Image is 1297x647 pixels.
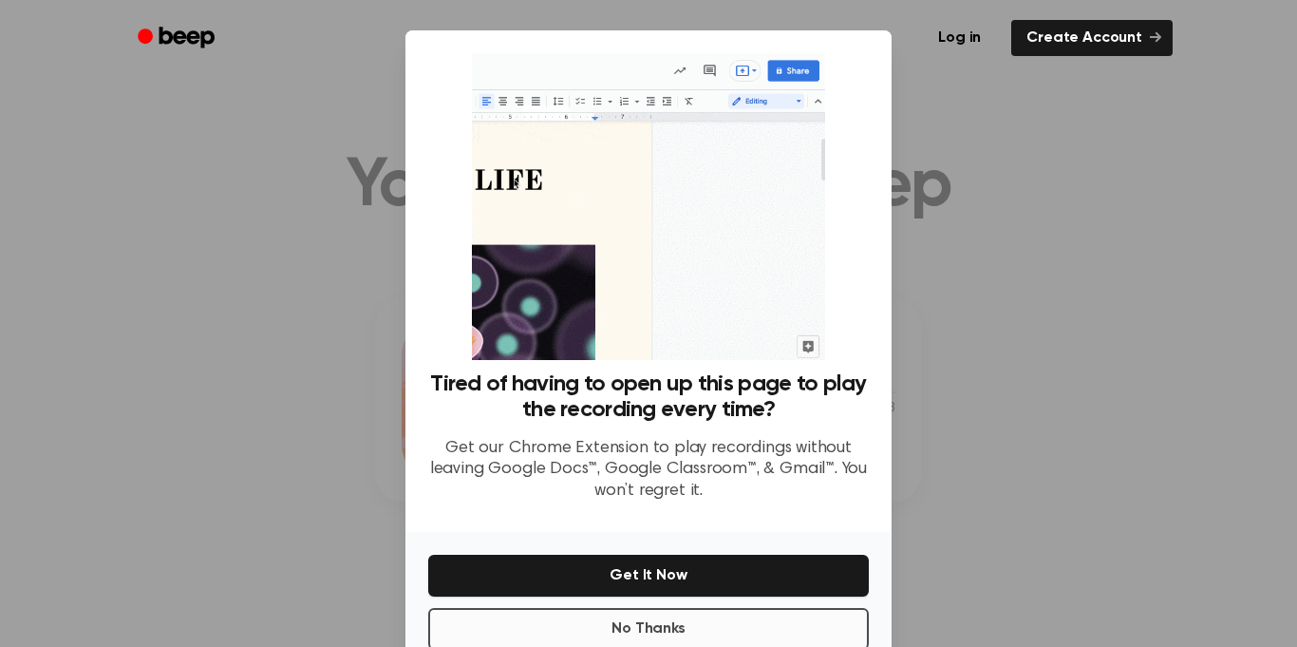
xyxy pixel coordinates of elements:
[428,555,869,597] button: Get It Now
[1011,20,1173,56] a: Create Account
[472,53,824,360] img: Beep extension in action
[428,438,869,503] p: Get our Chrome Extension to play recordings without leaving Google Docs™, Google Classroom™, & Gm...
[124,20,232,57] a: Beep
[919,16,1000,60] a: Log in
[428,371,869,423] h3: Tired of having to open up this page to play the recording every time?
